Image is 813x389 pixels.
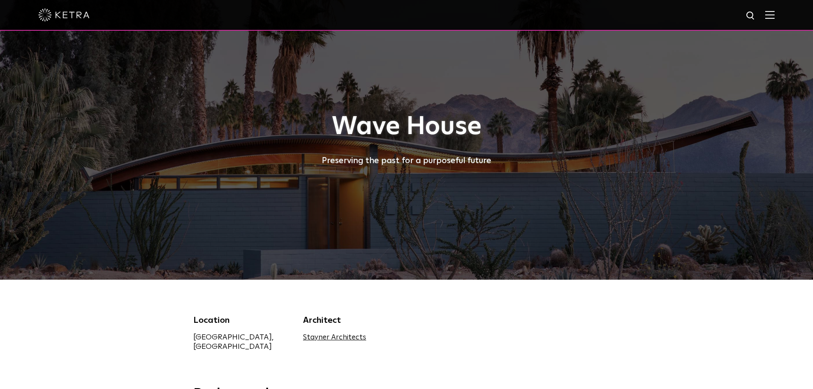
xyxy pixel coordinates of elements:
h1: Wave House [193,113,620,141]
div: Location [193,314,291,327]
a: Stayner Architects [303,334,366,341]
div: [GEOGRAPHIC_DATA], [GEOGRAPHIC_DATA] [193,333,291,351]
img: search icon [746,11,756,21]
div: Architect [303,314,400,327]
img: ketra-logo-2019-white [38,9,90,21]
div: Preserving the past for a purposeful future [193,154,620,167]
img: Hamburger%20Nav.svg [765,11,775,19]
